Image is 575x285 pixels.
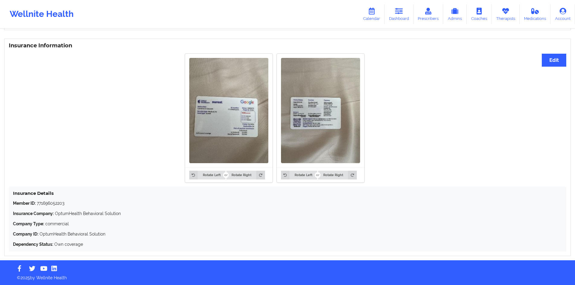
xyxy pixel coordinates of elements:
p: commercial [13,221,562,227]
strong: Member ID: [13,201,36,206]
p: 771696052203 [13,200,562,206]
a: Admins [443,4,467,24]
strong: Dependency Status: [13,242,53,247]
a: Dashboard [385,4,414,24]
strong: Company ID: [13,232,38,236]
a: Medications [520,4,551,24]
a: Account [551,4,575,24]
a: Calendar [359,4,385,24]
p: OptumHealth Behavioral Solution [13,231,562,237]
p: OptumHealth Behavioral Solution [13,211,562,217]
button: Rotate Right [226,171,265,179]
strong: Insurance Company: [13,211,54,216]
img: Cameron Setareh [281,58,360,163]
a: Therapists [492,4,520,24]
button: Rotate Left [281,171,317,179]
h4: Insurance Details [13,190,562,196]
img: Cameron Setareh [189,58,268,163]
strong: Company Type: [13,221,44,226]
button: Rotate Left [189,171,225,179]
p: Own coverage [13,241,562,247]
button: Rotate Right [318,171,356,179]
button: Edit [542,54,566,67]
a: Prescribers [414,4,443,24]
p: © 2025 by Wellnite Health [13,271,562,281]
h3: Insurance Information [9,42,566,49]
a: Coaches [467,4,492,24]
